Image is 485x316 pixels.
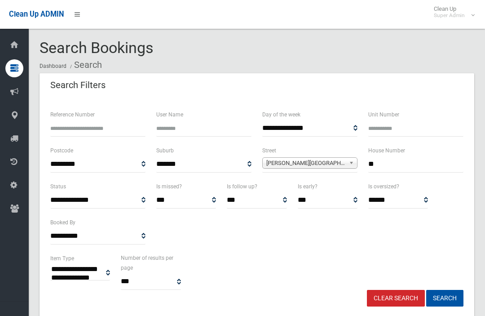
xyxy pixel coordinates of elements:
[121,253,181,273] label: Number of results per page
[50,254,74,263] label: Item Type
[266,158,345,169] span: [PERSON_NAME][GEOGRAPHIC_DATA] (BANKSTOWN 2200)
[426,290,463,307] button: Search
[40,63,66,69] a: Dashboard
[298,182,317,191] label: Is early?
[262,146,276,156] label: Street
[156,182,182,191] label: Is missed?
[50,110,95,120] label: Reference Number
[9,10,64,18] span: Clean Up ADMIN
[50,146,73,156] label: Postcode
[156,146,174,156] label: Suburb
[262,110,300,120] label: Day of the week
[50,218,75,227] label: Booked By
[368,110,399,120] label: Unit Number
[368,182,399,191] label: Is oversized?
[429,5,474,19] span: Clean Up
[434,12,465,19] small: Super Admin
[40,76,116,94] header: Search Filters
[68,57,102,73] li: Search
[368,146,405,156] label: House Number
[50,182,66,191] label: Status
[367,290,425,307] a: Clear Search
[40,39,154,57] span: Search Bookings
[156,110,183,120] label: User Name
[227,182,257,191] label: Is follow up?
